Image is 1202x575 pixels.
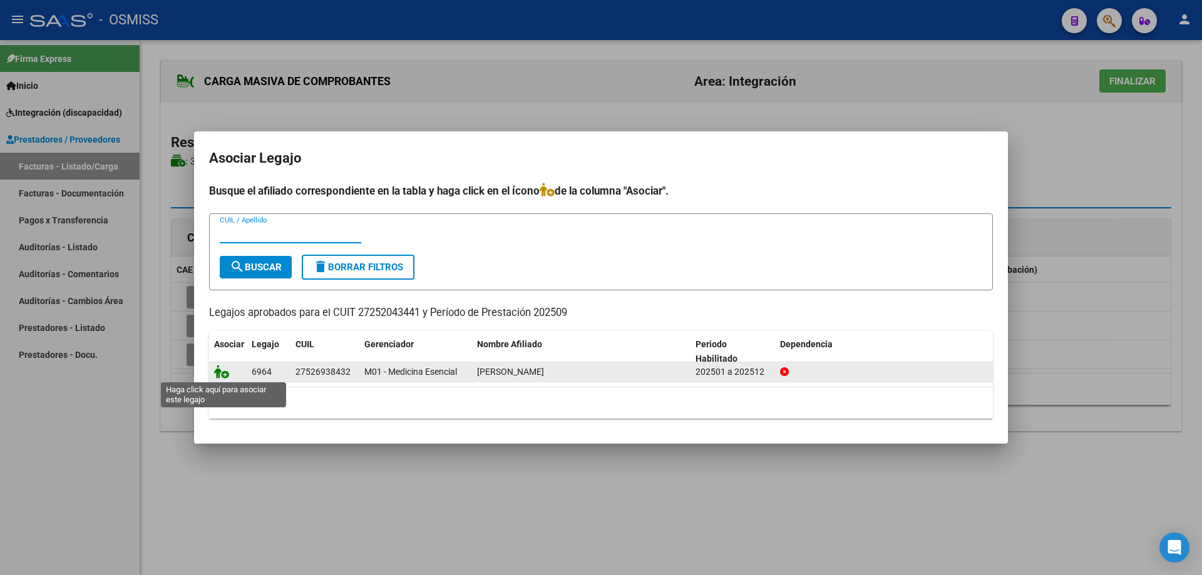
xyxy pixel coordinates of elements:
datatable-header-cell: Legajo [247,331,290,372]
datatable-header-cell: Dependencia [775,331,994,372]
datatable-header-cell: Nombre Afiliado [472,331,691,372]
span: ASENSIO PAULINA [477,367,544,377]
h4: Busque el afiliado correspondiente en la tabla y haga click en el ícono de la columna "Asociar". [209,183,993,199]
span: Borrar Filtros [313,262,403,273]
span: Legajo [252,339,279,349]
span: Buscar [230,262,282,273]
h2: Asociar Legajo [209,146,993,170]
mat-icon: delete [313,259,328,274]
button: Borrar Filtros [302,255,414,280]
span: 6964 [252,367,272,377]
span: M01 - Medicina Esencial [364,367,457,377]
div: Open Intercom Messenger [1159,532,1189,562]
span: Nombre Afiliado [477,339,542,349]
div: 1 registros [209,387,993,419]
span: Gerenciador [364,339,414,349]
datatable-header-cell: CUIL [290,331,359,372]
span: Asociar [214,339,244,349]
span: Dependencia [780,339,833,349]
mat-icon: search [230,259,245,274]
span: Periodo Habilitado [696,339,737,364]
div: 27526938432 [295,365,351,379]
datatable-header-cell: Periodo Habilitado [691,331,775,372]
button: Buscar [220,256,292,278]
datatable-header-cell: Gerenciador [359,331,472,372]
datatable-header-cell: Asociar [209,331,247,372]
div: 202501 a 202512 [696,365,770,379]
p: Legajos aprobados para el CUIT 27252043441 y Período de Prestación 202509 [209,305,993,321]
span: CUIL [295,339,314,349]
